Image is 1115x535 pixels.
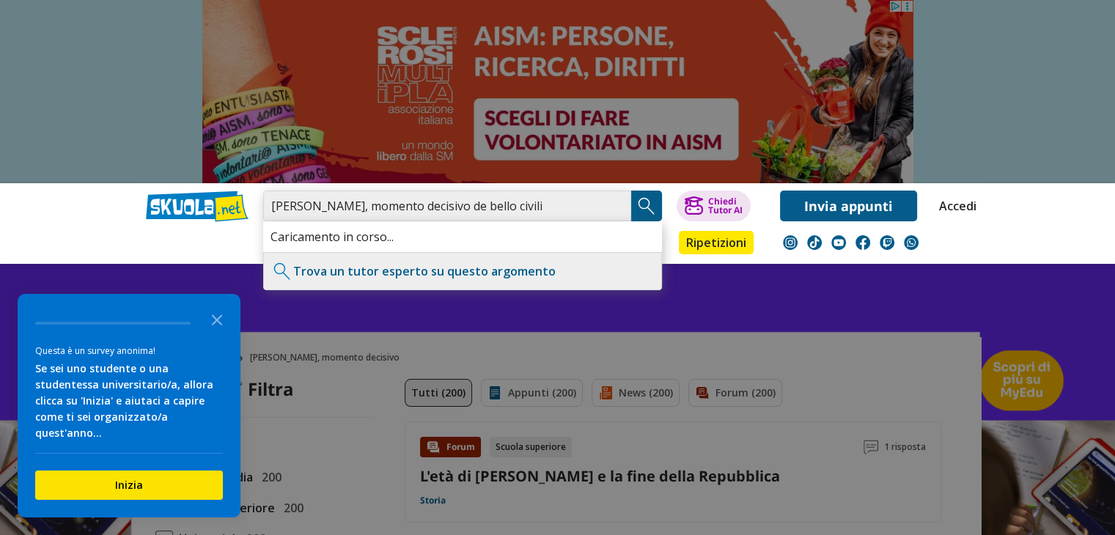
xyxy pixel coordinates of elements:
[780,191,917,221] a: Invia appunti
[831,235,846,250] img: youtube
[35,344,223,358] div: Questa è un survey anonima!
[855,235,870,250] img: facebook
[939,191,970,221] a: Accedi
[35,471,223,500] button: Inizia
[783,235,798,250] img: instagram
[263,221,662,252] div: Caricamento in corso...
[636,195,658,217] img: Cerca appunti, riassunti o versioni
[880,235,894,250] img: twitch
[202,304,232,333] button: Close the survey
[263,191,631,221] input: Cerca appunti, riassunti o versioni
[631,191,662,221] button: Search Button
[807,235,822,250] img: tiktok
[679,231,754,254] a: Ripetizioni
[677,191,751,221] button: ChiediTutor AI
[271,260,293,282] img: Trova un tutor esperto
[260,231,325,257] a: Appunti
[35,361,223,441] div: Se sei uno studente o una studentessa universitario/a, allora clicca su 'Inizia' e aiutaci a capi...
[18,294,240,517] div: Survey
[904,235,919,250] img: WhatsApp
[293,263,556,279] a: Trova un tutor esperto su questo argomento
[707,197,742,215] div: Chiedi Tutor AI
